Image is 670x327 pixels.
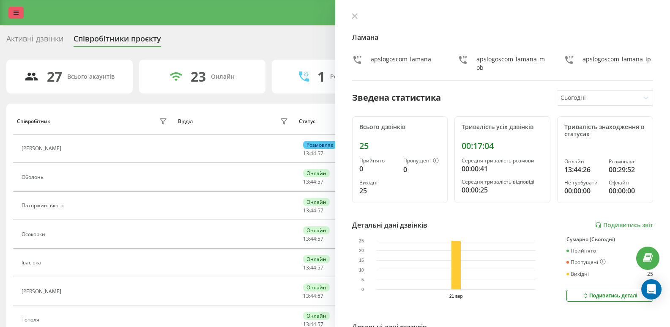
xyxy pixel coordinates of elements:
a: Подивитись звіт [595,222,653,229]
div: [PERSON_NAME] [22,146,63,151]
div: apslogoscom_lamana_mob [476,55,547,72]
text: 25 [359,239,364,243]
span: 57 [317,178,323,185]
span: 44 [310,150,316,157]
div: : : [303,293,323,299]
text: 21 вер [449,294,463,299]
div: 00:00:00 [609,186,646,196]
div: Всього дзвінків [359,124,441,131]
div: Паторжинського [22,203,66,209]
div: 00:00:00 [564,186,602,196]
div: Офлайн [609,180,646,186]
div: Зведена статистика [352,91,441,104]
span: 44 [310,235,316,242]
div: Онлайн [303,255,330,263]
div: Онлайн [303,169,330,177]
div: Детальні дані дзвінків [352,220,427,230]
div: Статус [299,118,315,124]
text: 0 [361,287,364,292]
div: : : [303,208,323,214]
div: 25 [359,141,441,151]
text: 10 [359,268,364,272]
span: 57 [317,150,323,157]
div: Open Intercom Messenger [641,279,662,300]
button: Подивитись деталі [566,290,653,302]
div: Сумарно (Сьогодні) [566,236,653,242]
div: Онлайн [303,226,330,234]
div: Пропущені [403,158,440,165]
span: 13 [303,207,309,214]
span: 44 [310,264,316,271]
div: apslogoscom_lamana_ip [582,55,651,72]
div: Онлайн [564,159,602,165]
div: Активні дзвінки [6,34,63,47]
div: Онлайн [211,73,235,80]
div: Розмовляє [303,141,336,149]
div: 23 [191,69,206,85]
div: Співробітник [17,118,50,124]
div: Середня тривалість розмови [462,158,543,164]
div: Середня тривалість відповіді [462,179,543,185]
span: 44 [310,207,316,214]
div: Прийнято [359,158,397,164]
div: Тополя [22,317,41,323]
span: 13 [303,264,309,271]
div: 27 [47,69,62,85]
span: 57 [317,292,323,300]
div: : : [303,179,323,185]
div: 00:17:04 [462,141,543,151]
span: 44 [310,292,316,300]
span: 57 [317,235,323,242]
div: : : [303,265,323,271]
div: Подивитись деталі [582,292,637,299]
text: 15 [359,258,364,263]
div: Прийнято [566,248,596,254]
div: Тривалість знаходження в статусах [564,124,646,138]
div: Вихідні [566,271,589,277]
div: [PERSON_NAME] [22,289,63,294]
div: 0 [403,165,440,175]
div: 25 [359,186,397,196]
div: 00:00:25 [462,185,543,195]
div: 1 [317,69,325,85]
div: Розмовляють [330,73,371,80]
span: 13 [303,292,309,300]
div: 0 [359,164,397,174]
div: Відділ [178,118,193,124]
div: : : [303,151,323,157]
div: Осокорки [22,231,47,237]
div: Вихідні [359,180,397,186]
div: Не турбувати [564,180,602,186]
text: 20 [359,248,364,253]
span: 57 [317,207,323,214]
span: 13 [303,150,309,157]
div: Оболонь [22,174,46,180]
div: Онлайн [303,198,330,206]
span: 57 [317,264,323,271]
div: 13:44:26 [564,165,602,175]
div: Івасюка [22,260,43,266]
div: Всього акаунтів [67,73,115,80]
span: 44 [310,178,316,185]
div: Пропущені [566,259,606,266]
div: apslogoscom_lamana [371,55,431,72]
div: Онлайн [303,312,330,320]
div: Розмовляє [609,159,646,165]
span: 13 [303,178,309,185]
span: 13 [303,235,309,242]
div: 25 [647,271,653,277]
div: Онлайн [303,283,330,291]
div: 00:00:41 [462,164,543,174]
text: 5 [361,278,364,282]
div: Співробітники проєкту [74,34,161,47]
div: Тривалість усіх дзвінків [462,124,543,131]
h4: Ламана [352,32,654,42]
div: : : [303,236,323,242]
div: 00:29:52 [609,165,646,175]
